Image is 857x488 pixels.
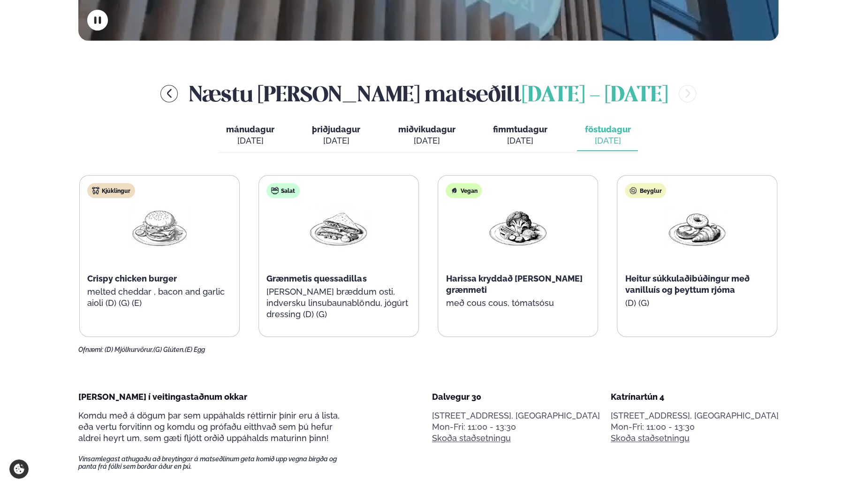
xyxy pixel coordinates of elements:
div: Mon-Fri: 11:00 - 13:30 [611,421,779,433]
img: Hamburger.png [129,206,190,249]
div: [DATE] [312,135,360,146]
span: mánudagur [226,124,274,134]
span: Ofnæmi: [78,346,103,353]
p: [STREET_ADDRESS], [GEOGRAPHIC_DATA] [432,410,600,421]
div: Vegan [446,183,482,198]
button: föstudagur [DATE] [577,120,638,151]
div: [DATE] [584,135,630,146]
p: [PERSON_NAME] bræddum osti, indversku linsubaunablöndu, jógúrt dressing (D) (G) [266,286,411,320]
span: föstudagur [584,124,630,134]
div: Katrínartún 4 [611,391,779,403]
span: Vinsamlegast athugaðu að breytingar á matseðlinum geta komið upp vegna birgða og panta frá fólki ... [78,455,353,470]
img: bagle-new-16px.svg [629,187,637,194]
div: Beyglur [625,183,666,198]
div: Salat [266,183,300,198]
p: með cous cous, tómatsósu [446,297,590,309]
span: Harissa kryddað [PERSON_NAME] grænmeti [446,274,582,295]
div: Kjúklingur [87,183,135,198]
span: Grænmetis quessadillas [266,274,366,283]
span: fimmtudagur [493,124,547,134]
img: Croissant.png [667,206,727,249]
span: þriðjudagur [312,124,360,134]
span: [PERSON_NAME] í veitingastaðnum okkar [78,392,247,402]
span: [DATE] - [DATE] [521,85,667,106]
div: Mon-Fri: 11:00 - 13:30 [432,421,600,433]
a: Skoða staðsetningu [611,433,690,444]
span: Heitur súkkulaðibúðingur með vanilluís og þeyttum rjóma [625,274,749,295]
img: Vegan.svg [450,187,458,194]
p: melted cheddar , bacon and garlic aioli (D) (G) (E) [87,286,232,309]
a: Skoða staðsetningu [432,433,511,444]
button: mánudagur [DATE] [219,120,282,151]
span: (D) Mjólkurvörur, [105,346,153,353]
div: [DATE] [226,135,274,146]
button: menu-btn-left [160,85,178,102]
div: Dalvegur 30 [432,391,600,403]
button: menu-btn-right [679,85,696,102]
img: salad.svg [271,187,279,194]
span: Komdu með á dögum þar sem uppáhalds réttirnir þínir eru á lista, eða vertu forvitinn og komdu og ... [78,411,340,443]
a: Cookie settings [9,459,29,479]
span: miðvikudagur [398,124,455,134]
span: (G) Glúten, [153,346,185,353]
span: (E) Egg [185,346,205,353]
h2: Næstu [PERSON_NAME] matseðill [189,78,667,109]
img: Quesadilla.png [309,206,369,249]
div: [DATE] [493,135,547,146]
button: miðvikudagur [DATE] [390,120,463,151]
button: þriðjudagur [DATE] [304,120,368,151]
span: Crispy chicken burger [87,274,177,283]
p: (D) (G) [625,297,769,309]
img: Vegan.png [488,206,548,249]
img: chicken.svg [92,187,99,194]
div: [DATE] [398,135,455,146]
button: fimmtudagur [DATE] [485,120,554,151]
p: [STREET_ADDRESS], [GEOGRAPHIC_DATA] [611,410,779,421]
